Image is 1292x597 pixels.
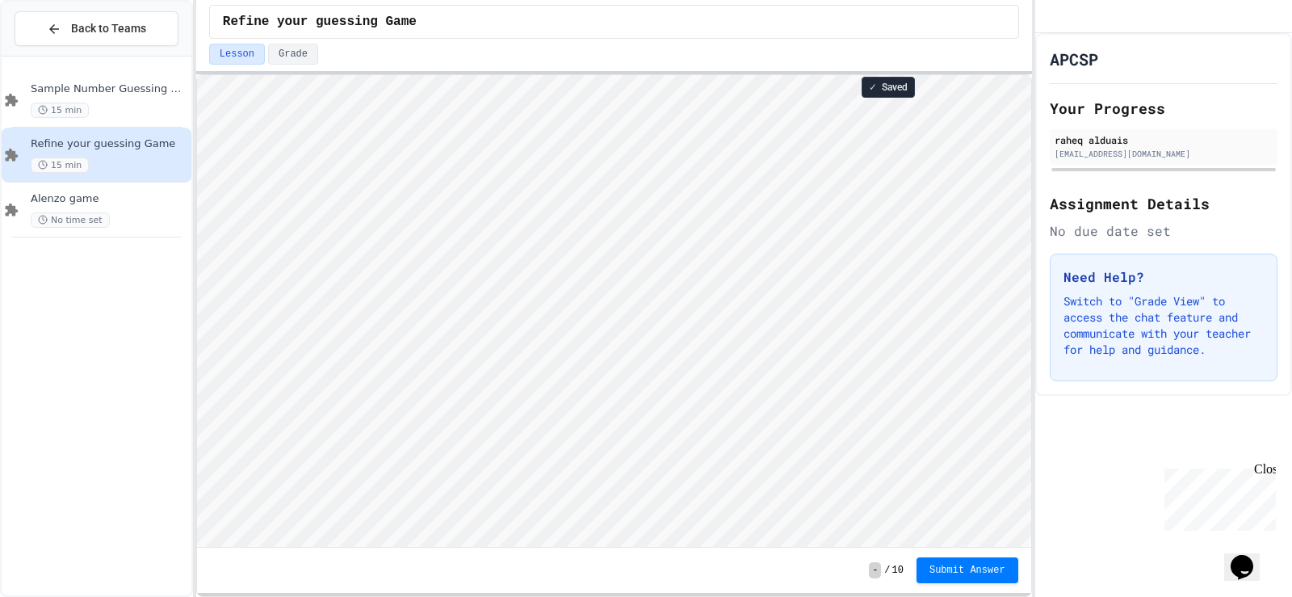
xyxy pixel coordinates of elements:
span: No time set [31,212,110,228]
button: Lesson [209,44,265,65]
div: raheq alduais [1055,132,1273,147]
h3: Need Help? [1063,267,1264,287]
h2: Your Progress [1050,97,1277,120]
button: Grade [268,44,318,65]
iframe: chat widget [1158,462,1276,531]
button: Back to Teams [15,11,178,46]
span: Back to Teams [71,20,146,37]
h2: Assignment Details [1050,192,1277,215]
p: Switch to "Grade View" to access the chat feature and communicate with your teacher for help and ... [1063,293,1264,358]
div: Chat with us now!Close [6,6,111,103]
span: Refine your guessing Game [31,137,188,151]
div: [EMAIL_ADDRESS][DOMAIN_NAME] [1055,148,1273,160]
span: 15 min [31,158,89,173]
h1: APCSP [1050,48,1098,70]
span: 15 min [31,103,89,118]
span: Alenzo game [31,192,188,206]
span: Sample Number Guessing Game [31,82,188,96]
span: Refine your guessing Game [223,12,417,32]
div: No due date set [1050,221,1277,241]
iframe: chat widget [1224,532,1276,581]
